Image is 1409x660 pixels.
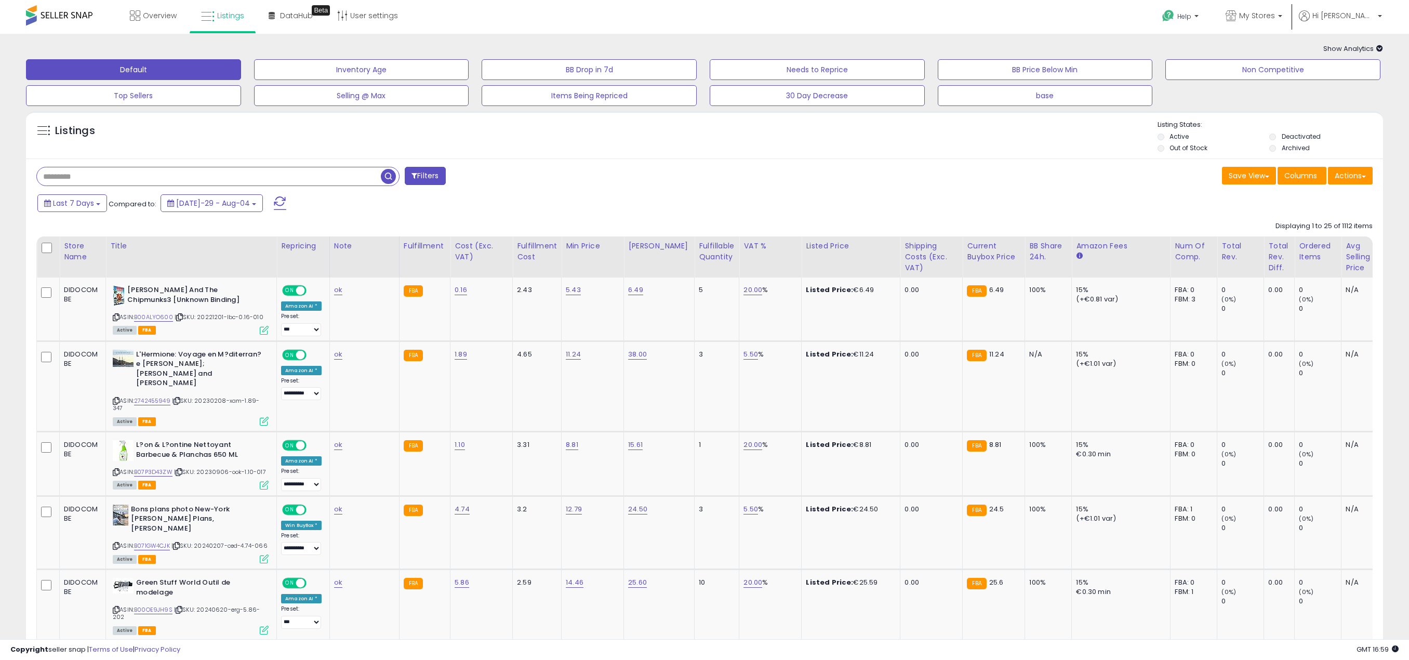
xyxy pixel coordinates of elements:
div: (+€1.01 var) [1076,514,1162,523]
span: My Stores [1239,10,1275,21]
img: 51yHGFGmtbL._SL40_.jpg [113,285,125,306]
div: FBM: 3 [1175,295,1209,304]
div: €11.24 [806,350,892,359]
span: FBA [138,417,156,426]
button: Actions [1328,167,1373,184]
span: 2025-08-12 16:59 GMT [1357,644,1399,654]
div: 3.2 [517,505,553,514]
button: BB Drop in 7d [482,59,697,80]
div: 3 [699,350,731,359]
div: 0 [1299,578,1341,587]
div: 0 [1299,459,1341,468]
b: Listed Price: [806,440,853,450]
a: 11.24 [566,349,581,360]
a: 24.50 [628,504,647,514]
div: 5 [699,285,731,295]
div: Num of Comp. [1175,241,1213,262]
img: 513oeEzZWcL._SL40_.jpg [113,505,128,525]
div: % [743,285,793,295]
div: 100% [1029,578,1064,587]
small: (0%) [1299,295,1313,303]
small: FBA [404,578,423,589]
small: (0%) [1299,450,1313,458]
small: (0%) [1221,514,1236,523]
div: Current Buybox Price [967,241,1020,262]
div: €6.49 [806,285,892,295]
div: ASIN: [113,505,269,562]
div: 3 [699,505,731,514]
a: 25.60 [628,577,647,588]
div: FBM: 0 [1175,450,1209,459]
div: 2.59 [517,578,553,587]
div: 15% [1076,285,1162,295]
div: Preset: [281,377,322,401]
div: DIDOCOM BE [64,350,98,368]
div: seller snap | | [10,645,180,655]
div: Amazon AI * [281,456,322,466]
b: Bons plans photo New-York [PERSON_NAME] Plans, [PERSON_NAME] [131,505,257,536]
div: 0 [1299,304,1341,313]
a: 5.50 [743,349,758,360]
small: FBA [404,350,423,361]
div: 0 [1299,368,1341,378]
div: 10 [699,578,731,587]
div: % [743,578,793,587]
div: % [743,505,793,514]
b: Listed Price: [806,577,853,587]
small: FBA [404,440,423,452]
button: Last 7 Days [37,194,107,212]
a: 5.43 [566,285,581,295]
div: 15% [1076,350,1162,359]
a: 12.79 [566,504,582,514]
button: Top Sellers [26,85,241,106]
b: [PERSON_NAME] And The Chipmunks3 [Unknown Binding] [127,285,254,307]
div: 0.00 [905,350,954,359]
a: Help [1154,2,1209,34]
div: Amazon AI * [281,301,322,311]
a: ok [334,577,342,588]
button: BB Price Below Min [938,59,1153,80]
div: Amazon Fees [1076,241,1166,252]
div: 0 [1221,578,1264,587]
a: 1.89 [455,349,467,360]
a: B07P3D43ZW [134,468,172,477]
small: FBA [967,285,986,297]
div: Listed Price [806,241,896,252]
div: Avg Selling Price [1346,241,1384,273]
div: 1 [699,440,731,450]
div: Repricing [281,241,325,252]
div: 100% [1029,505,1064,514]
div: Ordered Items [1299,241,1337,262]
div: DIDOCOM BE [64,440,98,459]
span: FBA [138,326,156,335]
div: Preset: [281,313,322,336]
div: Win BuyBox * [281,521,322,530]
div: ASIN: [113,285,269,334]
div: 0 [1221,459,1264,468]
span: Hi [PERSON_NAME] [1312,10,1375,21]
div: Amazon AI * [281,594,322,603]
a: 15.61 [628,440,643,450]
button: Items Being Repriced [482,85,697,106]
label: Deactivated [1282,132,1321,141]
span: OFF [305,505,322,514]
div: 0.00 [905,505,954,514]
div: Preset: [281,468,322,491]
span: OFF [305,350,322,359]
div: €8.81 [806,440,892,450]
span: Listings [217,10,244,21]
div: 15% [1076,505,1162,514]
a: 20.00 [743,440,762,450]
a: 6.49 [628,285,643,295]
div: €24.50 [806,505,892,514]
p: Listing States: [1158,120,1384,130]
small: (0%) [1221,360,1236,368]
h5: Listings [55,124,95,138]
div: 100% [1029,440,1064,450]
span: Overview [143,10,177,21]
div: N/A [1346,440,1380,450]
span: | SKU: 20230208-xam-1.89-347 [113,397,259,412]
div: Min Price [566,241,619,252]
span: | SKU: 20221201-lbc-0.16-010 [175,313,263,321]
small: Amazon Fees. [1076,252,1082,261]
